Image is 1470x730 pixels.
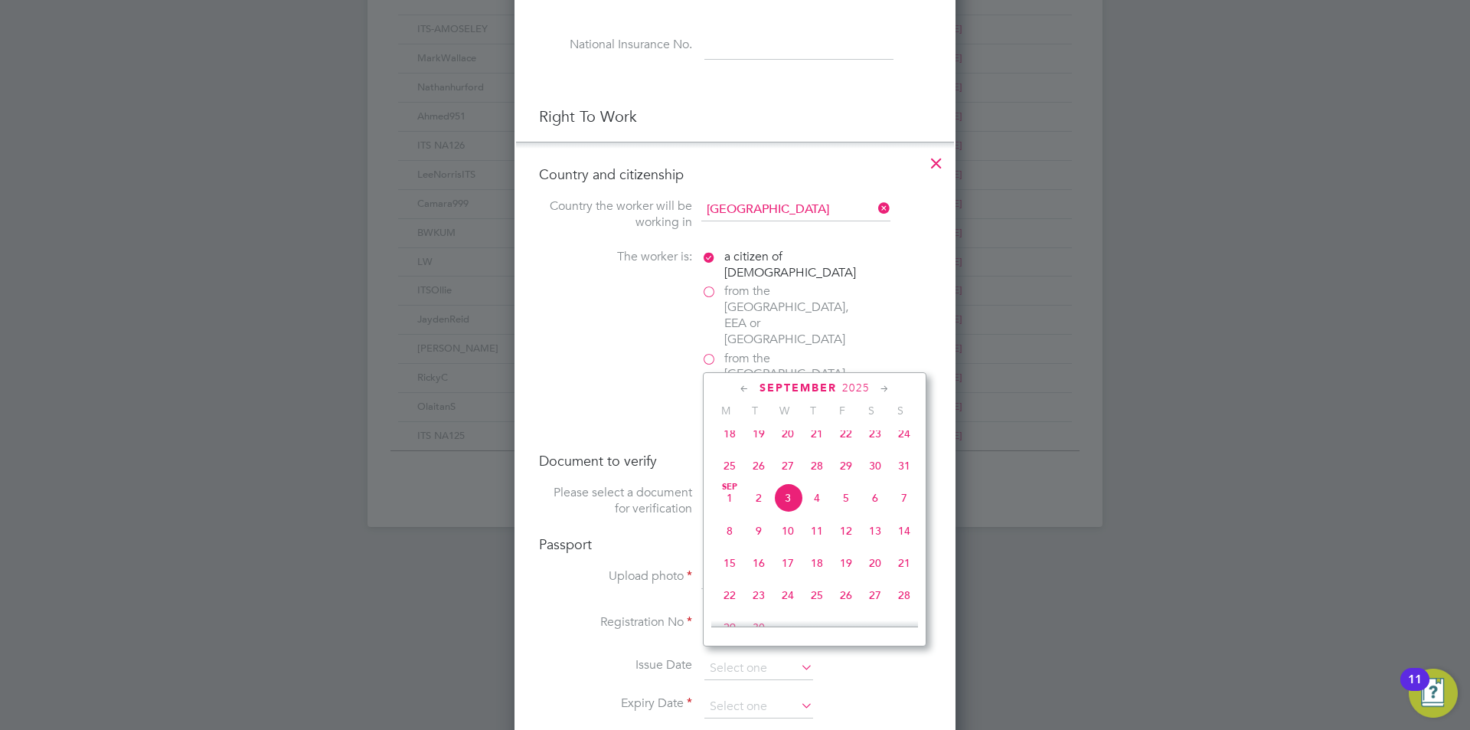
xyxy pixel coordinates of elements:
[724,283,854,347] span: from the [GEOGRAPHIC_DATA], EEA or [GEOGRAPHIC_DATA]
[861,419,890,448] span: 23
[744,419,773,448] span: 19
[715,581,744,610] span: 22
[802,419,831,448] span: 21
[773,419,802,448] span: 20
[744,516,773,545] span: 9
[539,106,931,126] h3: Right To Work
[861,581,890,610] span: 27
[773,548,802,578] span: 17
[744,451,773,480] span: 26
[701,501,931,517] div: Birth Certificate
[539,568,692,584] label: Upload photo
[704,696,813,719] input: Select one
[539,249,692,265] label: The worker is:
[890,548,919,578] span: 21
[1409,669,1458,718] button: Open Resource Center, 11 new notifications
[890,516,919,545] span: 14
[857,404,886,417] span: S
[831,419,861,448] span: 22
[890,451,919,480] span: 31
[539,165,931,183] h4: Country and citizenship
[802,548,831,578] span: 18
[890,419,919,448] span: 24
[715,419,744,448] span: 18
[744,483,773,512] span: 2
[831,581,861,610] span: 26
[724,249,856,281] span: a citizen of [DEMOGRAPHIC_DATA]
[539,452,931,470] h4: Document to verify
[861,451,890,480] span: 30
[715,451,744,480] span: 25
[715,483,744,491] span: Sep
[831,451,861,480] span: 29
[740,404,769,417] span: T
[539,614,692,630] label: Registration No
[802,516,831,545] span: 11
[715,548,744,578] span: 15
[890,483,919,512] span: 7
[773,516,802,545] span: 10
[802,483,831,512] span: 4
[701,198,890,221] input: Search for...
[539,198,692,231] label: Country the worker will be working in
[1408,679,1422,699] div: 11
[724,351,854,414] span: from the [GEOGRAPHIC_DATA] or the [GEOGRAPHIC_DATA]
[802,581,831,610] span: 25
[704,657,813,680] input: Select one
[715,483,744,512] span: 1
[773,451,802,480] span: 27
[861,483,890,512] span: 6
[831,548,861,578] span: 19
[539,37,692,53] label: National Insurance No.
[890,581,919,610] span: 28
[802,451,831,480] span: 28
[744,581,773,610] span: 23
[886,404,915,417] span: S
[799,404,828,417] span: T
[711,404,740,417] span: M
[769,404,799,417] span: W
[861,548,890,578] span: 20
[744,613,773,642] span: 30
[539,535,931,553] h4: Passport
[759,381,837,394] span: September
[539,485,692,517] label: Please select a document for verification
[828,404,857,417] span: F
[773,483,802,512] span: 3
[842,381,870,394] span: 2025
[831,483,861,512] span: 5
[701,485,931,501] div: Passport
[539,657,692,673] label: Issue Date
[539,696,692,712] label: Expiry Date
[831,516,861,545] span: 12
[744,548,773,578] span: 16
[773,581,802,610] span: 24
[861,516,890,545] span: 13
[715,516,744,545] span: 8
[715,613,744,642] span: 29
